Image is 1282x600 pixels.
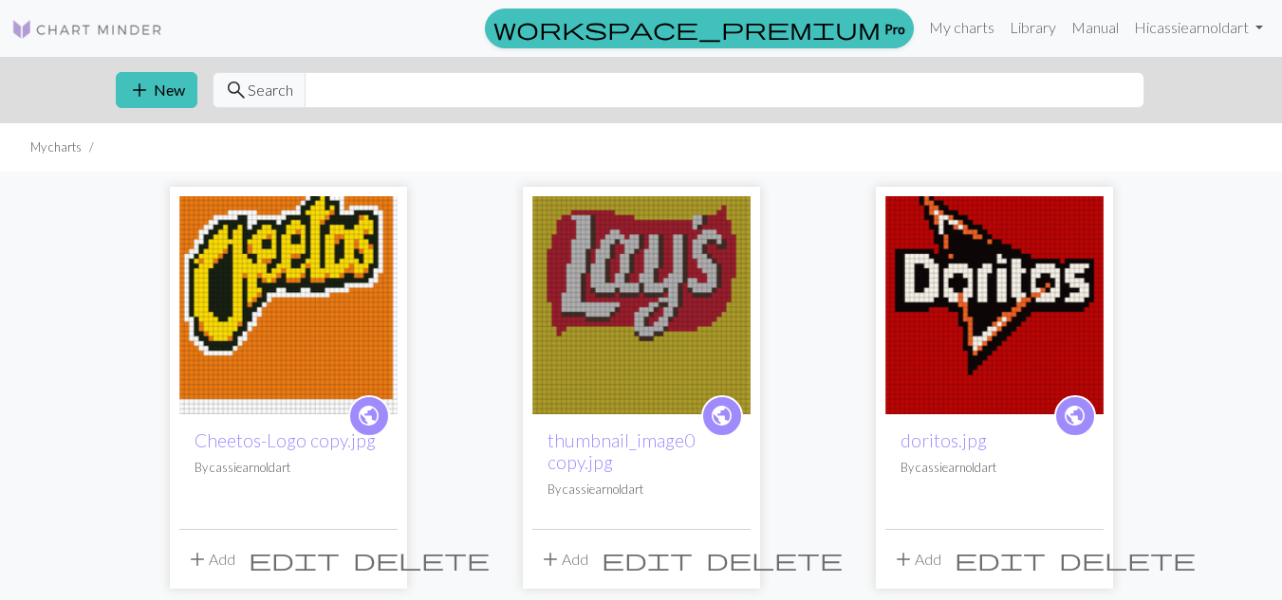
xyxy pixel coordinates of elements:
[699,541,849,577] button: Delete
[892,546,915,573] span: add
[595,541,699,577] button: Edit
[901,459,1088,477] p: By cassiearnoldart
[128,77,151,103] span: add
[179,541,242,577] button: Add
[357,401,381,430] span: public
[179,196,398,414] img: Cheetos-Logo copy.jpg
[1063,397,1087,435] i: public
[602,546,693,573] span: edit
[357,397,381,435] i: public
[353,546,490,573] span: delete
[186,546,209,573] span: add
[532,294,751,312] a: thumbnail_image0 copy.jpg
[346,541,496,577] button: Delete
[485,9,914,48] a: Pro
[1126,9,1271,46] a: Hicassiearnoldart
[532,541,595,577] button: Add
[710,397,734,435] i: public
[548,481,735,499] p: By cassiearnoldart
[179,294,398,312] a: Cheetos-Logo copy.jpg
[921,9,1002,46] a: My charts
[348,395,390,437] a: public
[248,79,293,101] span: Search
[532,196,751,414] img: thumbnail_image0 copy.jpg
[706,546,843,573] span: delete
[602,548,693,571] i: Edit
[242,541,346,577] button: Edit
[710,401,734,430] span: public
[948,541,1052,577] button: Edit
[249,546,340,573] span: edit
[701,395,743,437] a: public
[30,138,82,156] li: My charts
[1064,9,1126,46] a: Manual
[493,15,881,42] span: workspace_premium
[955,546,1046,573] span: edit
[901,429,987,451] a: doritos.jpg
[548,429,695,473] a: thumbnail_image0 copy.jpg
[885,196,1104,414] img: doritos.jpg
[195,429,376,451] a: Cheetos-Logo copy.jpg
[195,459,382,477] p: By cassiearnoldart
[955,548,1046,571] i: Edit
[11,18,163,41] img: Logo
[116,72,197,108] button: New
[225,77,248,103] span: search
[1059,546,1196,573] span: delete
[1052,541,1202,577] button: Delete
[249,548,340,571] i: Edit
[1063,401,1087,430] span: public
[1002,9,1064,46] a: Library
[539,546,562,573] span: add
[885,294,1104,312] a: doritos.jpg
[885,541,948,577] button: Add
[1054,395,1096,437] a: public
